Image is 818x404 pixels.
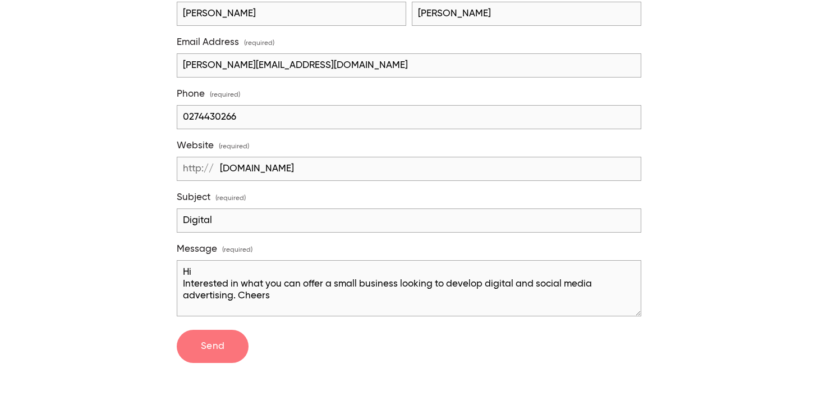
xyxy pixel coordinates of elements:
span: Subject [177,192,210,203]
span: (required) [219,139,249,155]
span: Send [201,342,225,351]
span: Phone [177,88,205,100]
span: Website [177,140,214,152]
span: http:// [177,157,219,181]
span: Email Address [177,37,239,48]
button: SendSend [177,330,249,364]
span: Message [177,243,217,255]
span: (required) [222,243,252,258]
span: (required) [244,36,274,51]
span: (required) [210,88,240,103]
span: (required) [215,191,246,206]
textarea: Hi Interested in what you can offer a small business looking to develop digital and social media ... [177,260,641,316]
